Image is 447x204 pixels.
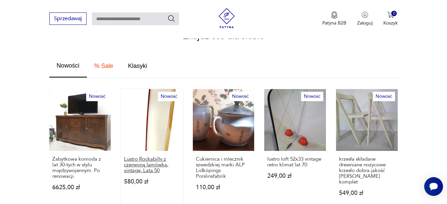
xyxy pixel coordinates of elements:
[322,20,346,26] p: Patyna B2B
[57,63,79,69] span: Nowości
[322,11,346,26] a: Ikona medaluPatyna B2B
[128,63,147,69] span: Klasyki
[339,190,395,196] p: 549,00 zł
[267,173,323,179] p: 249,00 zł
[196,156,252,179] p: Cukiernica i mlecznik szwedzkiej marki ALP Lidköpings Porslinsfabrik
[49,12,87,25] button: Sprzedawaj
[124,179,180,185] p: 580,00 zł
[357,11,373,26] button: Zaloguj
[331,11,338,19] img: Ikona medalu
[183,32,264,40] h2: Znajdź coś dla siebie
[424,177,443,196] iframe: Smartsupp widget button
[357,20,373,26] p: Zaloguj
[339,156,395,185] p: krzesła składane drewniane nożycowe krzesło dobra jakość [PERSON_NAME] komplet
[52,156,108,179] p: Zabytkowa komoda z lat 30-tych w stylu międzywojennym. Po renowacji.
[49,17,87,22] a: Sprzedawaj
[94,63,113,69] span: % Sale
[322,11,346,26] button: Patyna B2B
[391,11,397,16] div: 0
[387,11,394,18] img: Ikona koszyka
[167,14,175,23] button: Szukaj
[361,11,368,18] img: Ikonka użytkownika
[383,11,398,26] button: 0Koszyk
[383,20,398,26] p: Koszyk
[217,8,237,28] img: Patyna - sklep z meblami i dekoracjami vintage
[267,156,323,168] p: lustro loft 52x33 vintage retro klimat lat 70
[196,185,252,190] p: 110,00 zł
[52,185,108,190] p: 6625,00 zł
[124,156,180,173] p: Lustro Rockabilly z czerwoną lamówką, vintage, Lata 50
